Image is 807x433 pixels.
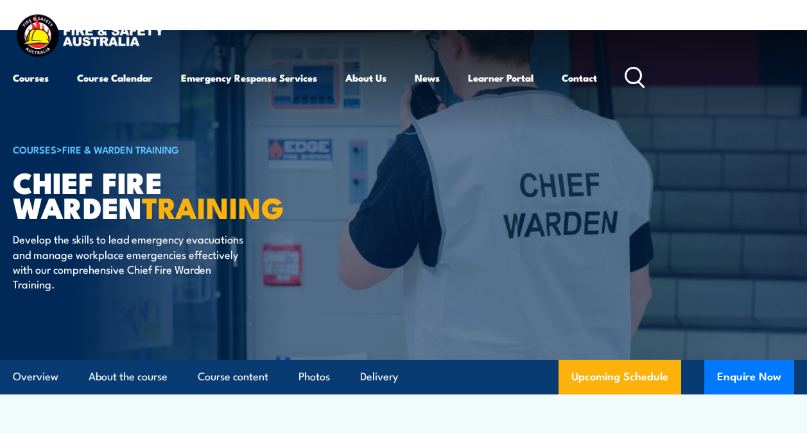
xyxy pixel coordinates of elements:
strong: TRAINING [142,184,284,229]
a: Emergency Response Services [181,62,317,93]
a: Courses [13,62,49,93]
h6: > [13,141,330,157]
h1: Chief Fire Warden [13,169,330,219]
p: Develop the skills to lead emergency evacuations and manage workplace emergencies effectively wit... [13,231,247,292]
a: Photos [299,360,330,394]
a: COURSES [13,142,56,156]
a: Course content [198,360,268,394]
a: News [415,62,440,93]
a: About Us [345,62,386,93]
a: Overview [13,360,58,394]
a: About the course [89,360,168,394]
a: Course Calendar [77,62,153,93]
button: Enquire Now [704,360,794,394]
a: Learner Portal [468,62,534,93]
a: Upcoming Schedule [559,360,681,394]
a: Fire & Warden Training [62,142,179,156]
a: Contact [562,62,597,93]
a: Delivery [360,360,398,394]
